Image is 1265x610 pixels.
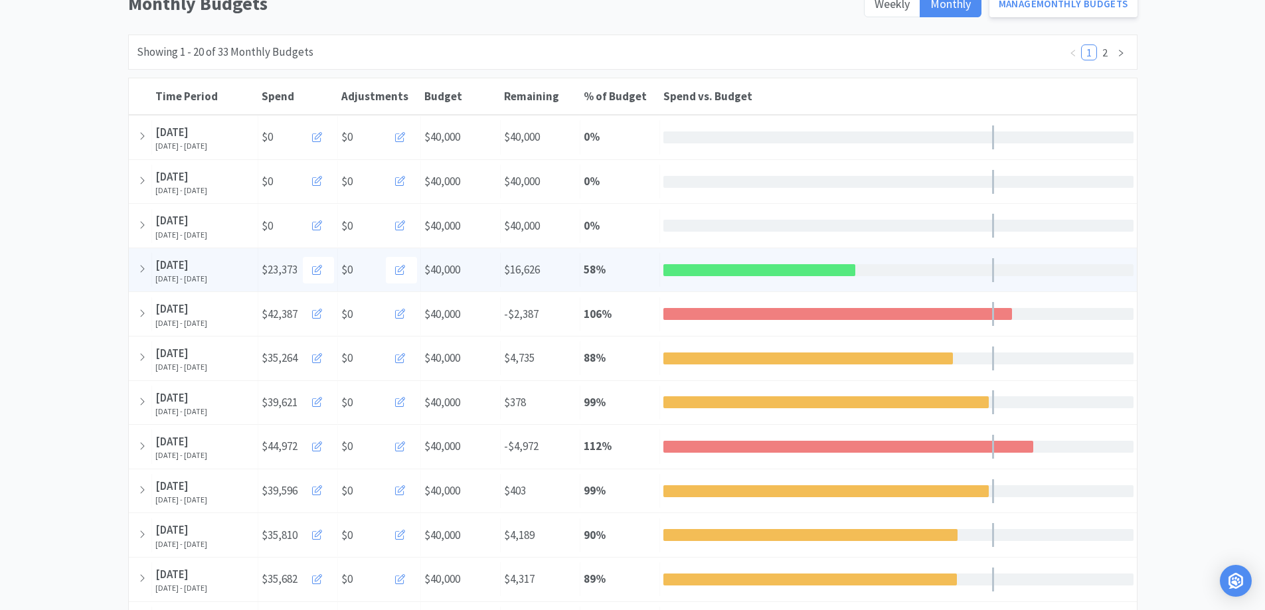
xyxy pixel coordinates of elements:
strong: 88 % [584,350,606,365]
span: Adjustments [341,89,408,104]
div: Time Period [155,89,255,104]
a: 1 [1082,45,1096,60]
div: [DATE] [155,566,254,583]
div: [DATE] - [DATE] [155,186,254,195]
div: [DATE] [155,521,254,539]
div: Spend vs. Budget [663,89,1134,104]
span: $42,387 [262,305,297,323]
span: $403 [504,483,526,498]
div: [DATE] [155,344,254,362]
div: [DATE] - [DATE] [155,540,254,549]
span: $40,000 [424,174,460,189]
div: [DATE] [155,123,254,141]
span: $0 [341,261,353,279]
div: [DATE] [155,433,254,451]
strong: 0 % [584,129,600,144]
span: $0 [341,482,353,500]
div: % of Budget [584,89,657,104]
span: $35,682 [262,570,297,588]
li: 1 [1081,44,1097,60]
span: $378 [504,395,526,410]
span: $0 [262,173,273,191]
div: [DATE] - [DATE] [155,451,254,460]
span: $0 [341,173,353,191]
div: [DATE] - [DATE] [155,274,254,283]
span: $40,000 [504,174,540,189]
div: [DATE] - [DATE] [155,141,254,151]
div: Open Intercom Messenger [1220,565,1252,597]
span: $0 [341,217,353,235]
span: $0 [341,437,353,455]
span: $35,810 [262,526,297,544]
i: icon: right [1117,49,1125,57]
span: $40,000 [424,528,460,542]
span: $40,000 [424,483,460,498]
div: Remaining [504,89,577,104]
i: icon: left [1069,49,1077,57]
span: $35,264 [262,349,297,367]
span: $40,000 [424,307,460,321]
span: -$4,972 [504,439,539,453]
span: $0 [341,570,353,588]
strong: 99 % [584,483,606,498]
span: $40,000 [424,129,460,144]
div: [DATE] [155,212,254,230]
span: $4,317 [504,572,535,586]
span: $40,000 [424,350,460,365]
div: Budget [424,89,497,104]
strong: 106 % [584,307,612,321]
div: [DATE] - [DATE] [155,230,254,240]
span: $0 [341,526,353,544]
div: [DATE] [155,477,254,495]
strong: 58 % [584,262,606,277]
span: $16,626 [504,262,540,277]
strong: 112 % [584,439,612,453]
div: Showing 1 - 20 of 33 Monthly Budgets [137,43,313,61]
div: [DATE] [155,300,254,318]
span: $23,373 [262,261,297,279]
span: $40,000 [504,129,540,144]
span: $4,735 [504,350,535,365]
span: $39,596 [262,482,297,500]
span: $0 [341,349,353,367]
strong: 89 % [584,572,606,586]
span: $40,000 [424,572,460,586]
span: $0 [341,128,353,146]
div: [DATE] [155,256,254,274]
a: 2 [1098,45,1112,60]
li: Previous Page [1065,44,1081,60]
div: Spend [262,89,335,104]
div: [DATE] [155,389,254,407]
span: $40,000 [424,262,460,277]
strong: 99 % [584,395,606,410]
span: $40,000 [424,218,460,233]
span: $40,000 [504,218,540,233]
span: $40,000 [424,439,460,453]
span: $40,000 [424,395,460,410]
div: [DATE] [155,168,254,186]
li: Next Page [1113,44,1129,60]
div: [DATE] - [DATE] [155,495,254,504]
div: [DATE] - [DATE] [155,362,254,372]
span: $0 [262,128,273,146]
span: -$2,387 [504,307,539,321]
span: $44,972 [262,437,297,455]
div: [DATE] - [DATE] [155,407,254,416]
div: [DATE] - [DATE] [155,319,254,328]
span: $39,621 [262,394,297,412]
span: $4,189 [504,528,535,542]
span: $0 [341,394,353,412]
li: 2 [1097,44,1113,60]
div: [DATE] - [DATE] [155,583,254,593]
span: $0 [262,217,273,235]
strong: 0 % [584,218,600,233]
span: $0 [341,305,353,323]
strong: 90 % [584,528,606,542]
strong: 0 % [584,174,600,189]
